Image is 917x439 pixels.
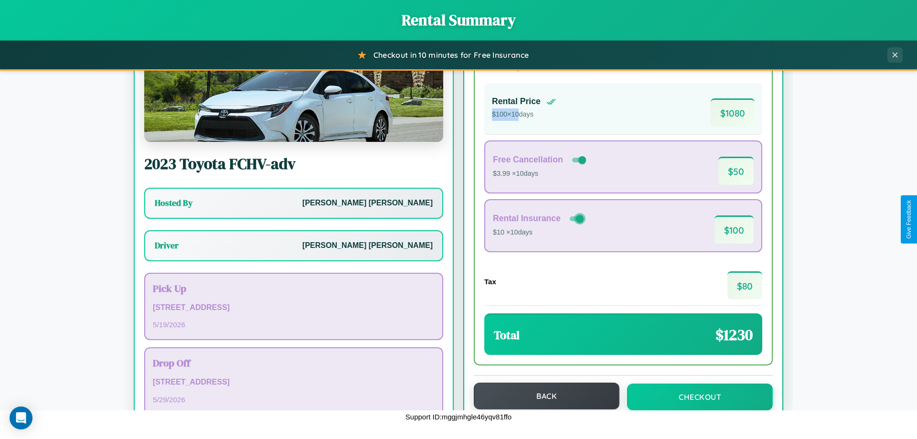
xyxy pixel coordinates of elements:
span: Checkout in 10 minutes for Free Insurance [373,50,529,60]
button: Checkout [627,384,773,410]
p: $ 100 × 10 days [492,108,556,121]
span: $ 1080 [711,98,755,127]
span: $ 50 [718,157,754,185]
p: 5 / 19 / 2026 [153,318,435,331]
p: 5 / 29 / 2026 [153,393,435,406]
h3: Pick Up [153,281,435,295]
div: Give Feedback [906,200,912,239]
p: $10 × 10 days [493,226,586,239]
span: $ 100 [714,215,754,244]
h3: Total [494,327,520,343]
span: $ 1230 [715,324,753,345]
div: Open Intercom Messenger [10,407,32,429]
p: Support ID: mggjmhgle46yqv81ffo [405,410,512,423]
p: $3.99 × 10 days [493,168,588,180]
h4: Free Cancellation [493,155,563,165]
h3: Drop Off [153,356,435,370]
p: [STREET_ADDRESS] [153,375,435,389]
span: $ 80 [727,271,762,300]
p: [PERSON_NAME] [PERSON_NAME] [302,196,433,210]
h4: Tax [484,278,496,286]
img: Toyota FCHV-adv [144,46,443,142]
h4: Rental Price [492,96,541,107]
h4: Rental Insurance [493,214,561,224]
p: [STREET_ADDRESS] [153,301,435,315]
button: Back [474,383,619,409]
p: [PERSON_NAME] [PERSON_NAME] [302,239,433,253]
h3: Driver [155,240,179,251]
h3: Hosted By [155,197,192,209]
h2: 2023 Toyota FCHV-adv [144,153,443,174]
h1: Rental Summary [10,10,907,31]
